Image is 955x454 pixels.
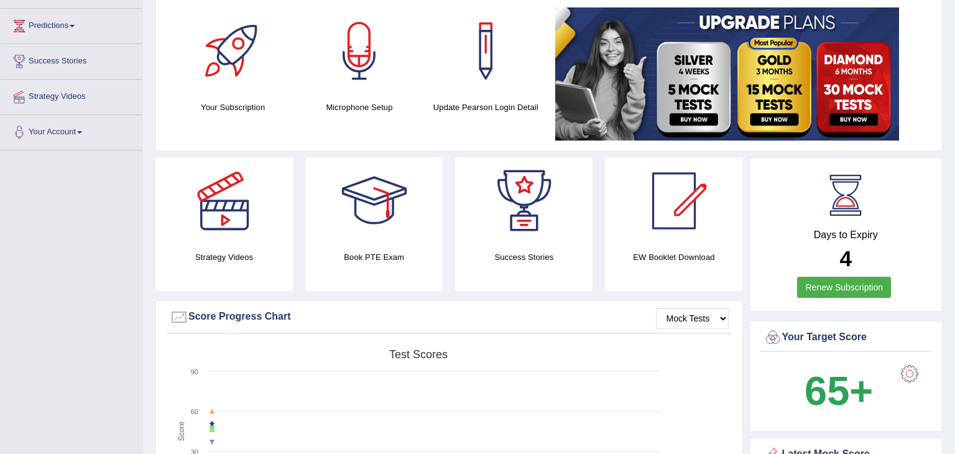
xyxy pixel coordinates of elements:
[1,9,142,40] a: Predictions
[389,348,448,361] tspan: Test scores
[840,246,852,271] b: 4
[805,368,873,414] b: 65+
[170,308,729,327] div: Score Progress Chart
[191,368,198,376] text: 90
[605,251,742,264] h4: EW Booklet Download
[555,7,899,141] img: small5.jpg
[1,115,142,146] a: Your Account
[455,251,593,264] h4: Success Stories
[764,229,929,241] h4: Days to Expiry
[1,44,142,75] a: Success Stories
[155,251,293,264] h4: Strategy Videos
[176,101,290,114] h4: Your Subscription
[797,277,891,298] a: Renew Subscription
[177,422,186,442] tspan: Score
[1,80,142,111] a: Strategy Videos
[302,101,416,114] h4: Microphone Setup
[429,101,543,114] h4: Update Pearson Login Detail
[305,251,443,264] h4: Book PTE Exam
[764,328,929,347] div: Your Target Score
[191,408,198,415] text: 60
